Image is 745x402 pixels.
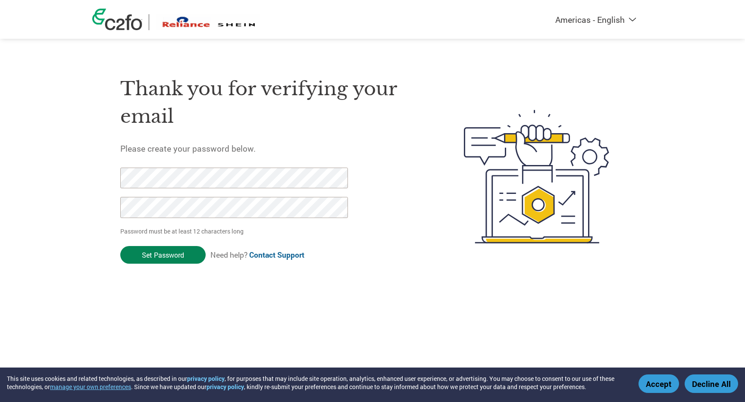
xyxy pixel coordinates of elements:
p: Password must be at least 12 characters long [120,227,351,236]
img: Reliance Retail Limited, SHEIN India [156,14,260,30]
button: Accept [639,374,679,393]
h1: Thank you for verifying your email [120,75,423,131]
h5: Please create your password below. [120,143,423,154]
button: manage your own preferences [50,383,131,391]
button: Decline All [685,374,738,393]
a: privacy policy [207,383,244,391]
a: Contact Support [249,250,304,260]
a: privacy policy [187,374,225,383]
div: This site uses cookies and related technologies, as described in our , for purposes that may incl... [7,374,626,391]
span: Need help? [210,250,304,260]
img: create-password [448,62,625,291]
input: Set Password [120,246,206,264]
img: c2fo logo [92,9,142,30]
